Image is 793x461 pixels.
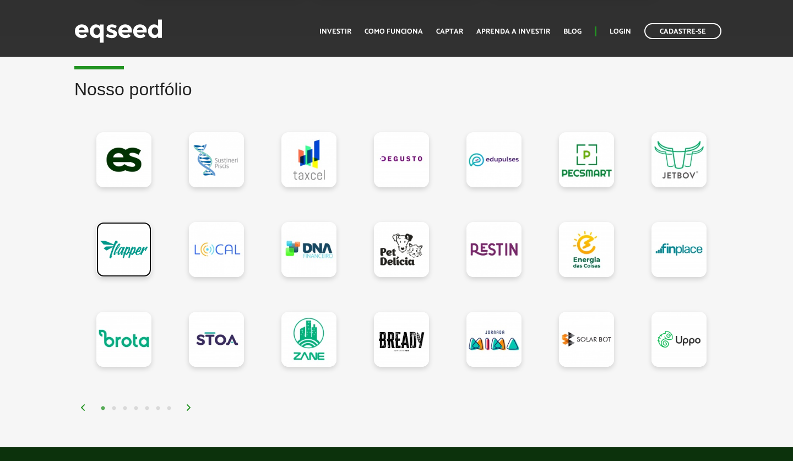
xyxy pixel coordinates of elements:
a: Flapper [96,222,151,277]
a: Captar [436,28,463,35]
a: Restin [466,222,522,277]
a: Zane [281,312,336,367]
a: Pecsmart [559,132,614,187]
button: 7 of 3 [164,403,175,414]
a: Solar Bot [559,312,614,367]
a: Sustineri Piscis [189,132,244,187]
a: Degusto Brands [374,132,429,187]
button: 3 of 3 [120,403,131,414]
a: JetBov [651,132,707,187]
a: Taxcel [281,132,336,187]
a: DNA Financeiro [281,222,336,277]
a: Loocal [189,222,244,277]
a: Blog [563,28,582,35]
a: Aprenda a investir [476,28,550,35]
a: Cadastre-se [644,23,721,39]
a: Login [610,28,631,35]
button: 1 of 3 [97,403,108,414]
button: 6 of 3 [153,403,164,414]
a: STOA Seguros [189,312,244,367]
h2: Nosso portfólio [74,80,719,116]
a: Investir [319,28,351,35]
a: Bready [374,312,429,367]
a: Finplace [651,222,707,277]
a: Brota Company [96,312,151,367]
a: Jornada Mima [466,312,522,367]
img: arrow%20left.svg [80,404,86,411]
a: EqSeed [96,132,151,187]
button: 2 of 3 [108,403,120,414]
button: 4 of 3 [131,403,142,414]
a: Pet Delícia [374,222,429,277]
a: Edupulses [466,132,522,187]
a: Energia das Coisas [559,222,614,277]
img: EqSeed [74,17,162,46]
a: Como funciona [365,28,423,35]
img: arrow%20right.svg [186,404,192,411]
button: 5 of 3 [142,403,153,414]
a: Uppo [651,312,707,367]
